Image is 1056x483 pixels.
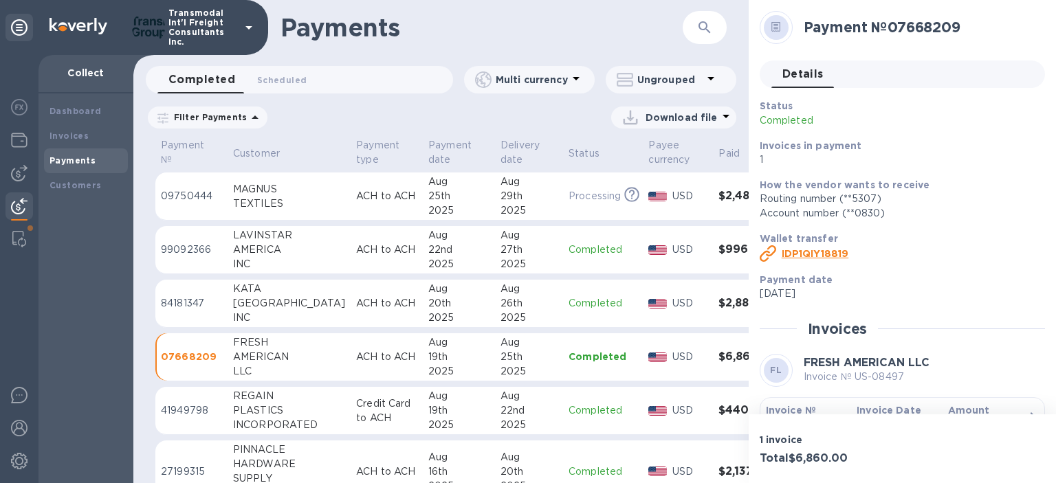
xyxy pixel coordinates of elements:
p: [DATE] [760,287,1034,301]
p: 27199315 [161,464,222,479]
p: 41949798 [161,403,222,418]
p: Completed [569,350,637,363]
div: INCORPORATED [233,418,345,432]
img: USD [648,192,667,201]
b: ID P1QIY18819 [782,248,849,259]
div: MAGNUS [233,182,345,196]
p: Credit Card to ACH [356,396,417,425]
div: REGAIN [233,389,345,403]
b: Invoices in payment [760,140,862,151]
b: FRESH AMERICAN LLC [804,356,929,369]
h3: $996.85 [718,243,782,256]
h2: Payment № 07668209 [804,19,1034,36]
div: Account number (**0830) [760,206,1034,221]
span: Customer [233,146,298,161]
img: Foreign exchange [11,99,27,115]
div: Aug [428,389,489,403]
p: Customer [233,146,280,161]
div: PLASTICS [233,403,345,418]
b: Payment date [760,274,833,285]
div: Aug [428,450,489,464]
button: Invoice №Invoice DateAmount [760,397,1045,445]
p: USD [672,243,707,257]
div: AMERICAN [233,350,345,364]
h3: $440.00 [718,404,782,417]
p: Completed [569,403,637,418]
p: Completed [569,243,637,257]
p: Completed [569,464,637,479]
div: Aug [428,228,489,243]
img: Logo [49,18,107,34]
p: USD [672,403,707,418]
div: [GEOGRAPHIC_DATA] [233,296,345,311]
div: 16th [428,464,489,479]
div: Aug [500,175,558,189]
img: USD [648,299,667,308]
img: USD [648,245,667,255]
div: 22nd [500,403,558,418]
p: Paid [718,146,740,161]
p: USD [672,296,707,311]
div: 2025 [428,257,489,271]
span: Paid [718,146,758,161]
b: Wallet transfer [760,233,838,244]
img: Wallets [11,132,27,148]
p: USD [672,464,707,479]
b: How the vendor wants to receive [760,179,930,190]
div: 2025 [500,364,558,379]
div: 19th [428,403,489,418]
span: Payee currency [648,138,707,167]
span: Payment № [161,138,222,167]
b: FL [770,365,782,375]
p: ACH to ACH [356,243,417,257]
div: Aug [500,282,558,296]
div: Aug [428,335,489,350]
div: 2025 [500,257,558,271]
div: FRESH [233,335,345,350]
div: 2025 [428,203,489,218]
b: Dashboard [49,106,102,116]
p: 99092366 [161,243,222,257]
p: 07668209 [161,350,222,363]
div: LLC [233,364,345,379]
div: 25th [500,350,558,364]
p: ACH to ACH [356,296,417,311]
span: Payment type [356,138,417,167]
p: Invoice № US-08497 [804,370,929,384]
div: 19th [428,350,489,364]
div: 27th [500,243,558,257]
div: Aug [500,389,558,403]
h1: Payments [280,13,637,42]
div: INC [233,311,345,325]
div: 2025 [428,364,489,379]
b: Payments [49,155,96,166]
div: 26th [500,296,558,311]
div: 20th [428,296,489,311]
b: Invoice № [766,405,816,416]
span: Completed [168,70,235,89]
p: USD [672,189,707,203]
p: Download file [646,111,718,124]
p: Status [569,146,599,161]
p: 1 invoice [760,433,897,447]
p: Payee currency [648,138,690,167]
p: ACH to ACH [356,464,417,479]
b: Status [760,100,793,111]
div: HARDWARE [233,457,345,471]
p: Multi currency [496,73,568,87]
div: LAVINSTAR [233,228,345,243]
div: 2025 [500,311,558,325]
img: USD [648,467,667,476]
span: Delivery date [500,138,558,167]
p: Payment date [428,138,472,167]
p: 1 [760,153,1034,167]
p: Payment № [161,138,204,167]
h3: $2,880.00 [718,297,782,310]
div: Aug [500,450,558,464]
p: Payment type [356,138,399,167]
div: AMERICA [233,243,345,257]
p: ACH to ACH [356,350,417,364]
span: Scheduled [257,73,307,87]
img: USD [648,406,667,416]
div: KATA [233,282,345,296]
